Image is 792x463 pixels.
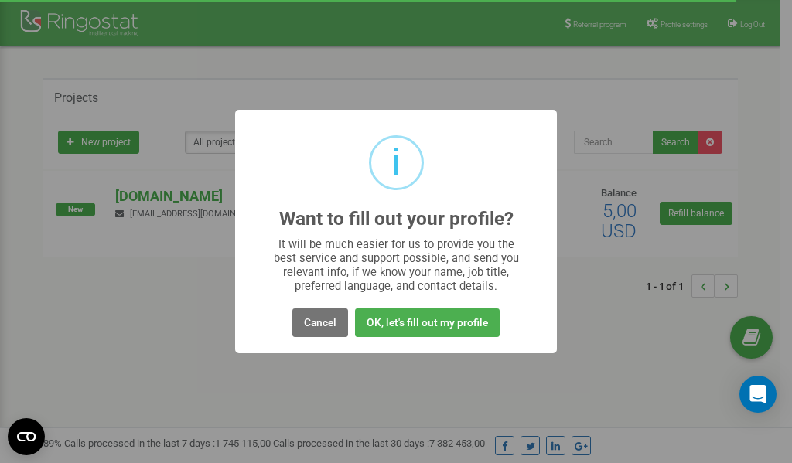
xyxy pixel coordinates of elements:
h2: Want to fill out your profile? [279,209,514,230]
div: It will be much easier for us to provide you the best service and support possible, and send you ... [266,237,527,293]
button: Cancel [292,308,348,337]
div: Open Intercom Messenger [739,376,777,413]
button: OK, let's fill out my profile [355,308,500,337]
button: Open CMP widget [8,418,45,455]
div: i [391,138,401,188]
